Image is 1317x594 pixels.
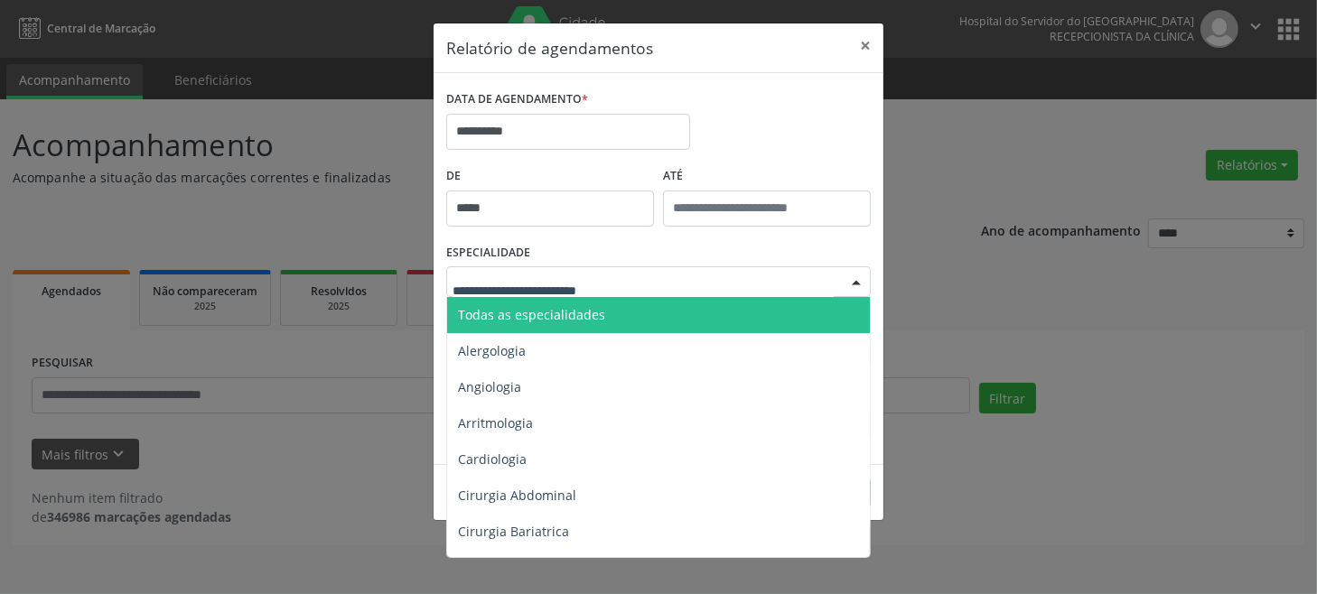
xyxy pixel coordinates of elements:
[458,414,533,432] span: Arritmologia
[458,487,576,504] span: Cirurgia Abdominal
[446,86,588,114] label: DATA DE AGENDAMENTO
[458,306,605,323] span: Todas as especialidades
[458,523,569,540] span: Cirurgia Bariatrica
[663,162,871,190] label: ATÉ
[458,450,527,468] span: Cardiologia
[446,239,530,267] label: ESPECIALIDADE
[446,36,653,60] h5: Relatório de agendamentos
[458,378,521,395] span: Angiologia
[458,342,526,359] span: Alergologia
[446,162,654,190] label: De
[847,23,883,68] button: Close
